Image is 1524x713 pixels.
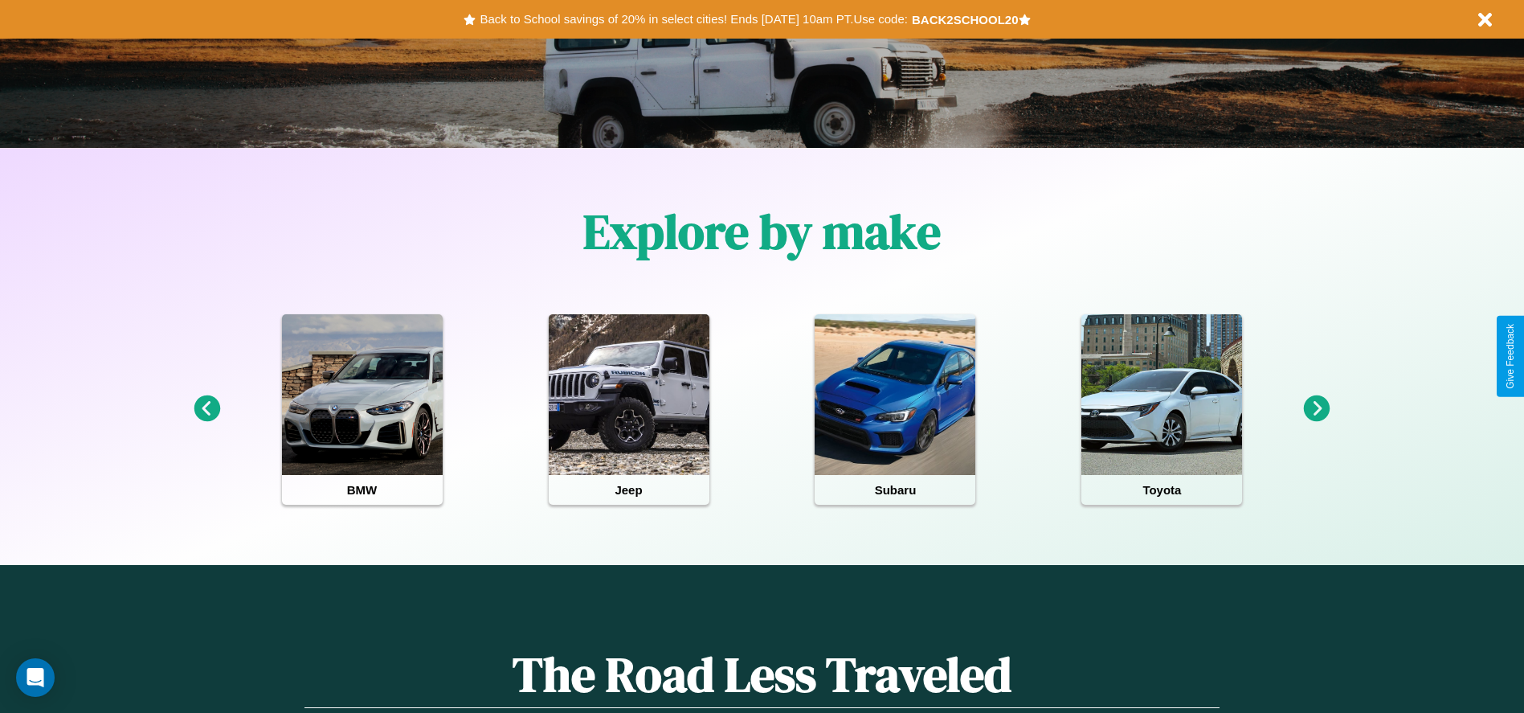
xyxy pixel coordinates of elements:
[304,641,1219,708] h1: The Road Less Traveled
[583,199,941,264] h1: Explore by make
[815,475,975,505] h4: Subaru
[1081,475,1242,505] h4: Toyota
[282,475,443,505] h4: BMW
[476,8,911,31] button: Back to School savings of 20% in select cities! Ends [DATE] 10am PT.Use code:
[16,658,55,697] div: Open Intercom Messenger
[549,475,709,505] h4: Jeep
[912,13,1019,27] b: BACK2SCHOOL20
[1505,324,1516,389] div: Give Feedback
